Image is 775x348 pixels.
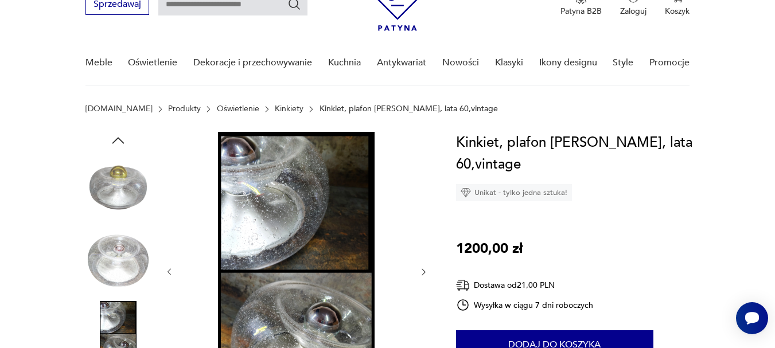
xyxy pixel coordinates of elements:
a: Kuchnia [328,41,361,85]
h1: Kinkiet, plafon [PERSON_NAME], lata 60,vintage [456,132,698,175]
img: Ikona dostawy [456,278,470,292]
a: Meble [85,41,112,85]
a: [DOMAIN_NAME] [85,104,153,114]
a: Promocje [649,41,690,85]
img: Zdjęcie produktu Kinkiet, plafon Doria Leuchten, lata 60,vintage [85,155,151,220]
a: Kinkiety [275,104,303,114]
div: Unikat - tylko jedna sztuka! [456,184,572,201]
img: Zdjęcie produktu Kinkiet, plafon Doria Leuchten, lata 60,vintage [85,228,151,294]
p: Kinkiet, plafon [PERSON_NAME], lata 60,vintage [320,104,498,114]
a: Dekoracje i przechowywanie [193,41,312,85]
p: Koszyk [665,6,690,17]
div: Wysyłka w ciągu 7 dni roboczych [456,298,594,312]
a: Oświetlenie [217,104,259,114]
a: Ikony designu [539,41,597,85]
p: 1200,00 zł [456,238,523,260]
div: Dostawa od 21,00 PLN [456,278,594,292]
p: Zaloguj [620,6,647,17]
a: Produkty [168,104,201,114]
a: Style [613,41,633,85]
a: Antykwariat [377,41,426,85]
a: Sprzedawaj [85,1,149,9]
a: Klasyki [495,41,523,85]
a: Nowości [442,41,479,85]
a: Oświetlenie [128,41,177,85]
p: Patyna B2B [560,6,602,17]
img: Ikona diamentu [461,187,471,198]
iframe: Smartsupp widget button [736,302,768,334]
